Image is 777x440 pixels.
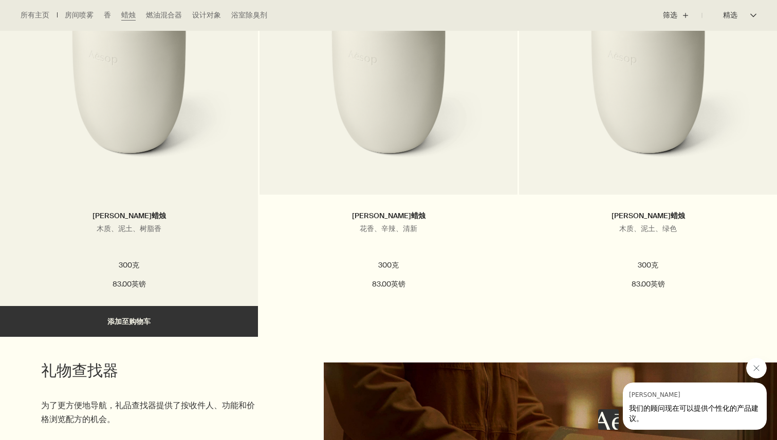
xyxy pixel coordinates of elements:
[21,10,49,20] font: 所有主页
[41,365,118,380] font: 礼物查找器
[21,10,49,21] a: 所有主页
[360,224,417,233] font: 花香、辛辣、清新
[231,10,267,21] a: 浴室除臭剂
[612,211,685,220] font: [PERSON_NAME]蜡烛
[598,358,767,430] div: 伊索说“我们的顾问现在可以提供个性化的产品建议。”。打开消息传送窗口以继续对话。
[92,211,166,221] a: [PERSON_NAME]蜡烛
[623,382,767,430] iframe: 消息来自伊索
[113,279,146,289] font: 83.00英镑
[612,211,685,221] a: [PERSON_NAME]蜡烛
[104,10,111,21] a: 香
[352,211,425,220] font: [PERSON_NAME]蜡烛
[231,10,267,20] font: 浴室除臭剂
[352,211,425,221] a: [PERSON_NAME]蜡烛
[41,400,255,425] font: 为了更方便地导航，礼品查找器提供了按收件人、功能和价格浏览配方的机会。
[619,224,677,233] font: 木质、泥土、绿色
[146,10,182,21] a: 燃油混合器
[104,10,111,20] font: 香
[146,10,182,20] font: 燃油混合器
[746,358,767,378] iframe: 关闭来自 Aesop 的消息
[65,10,94,21] a: 房间喷雾
[192,10,221,20] font: 设计对象
[65,10,94,20] font: 房间喷雾
[97,224,161,233] font: 木质、泥土、树脂香
[192,10,221,21] a: 设计对象
[632,279,665,289] font: 83.00英镑
[372,279,405,289] font: 83.00英镑
[92,211,166,220] font: [PERSON_NAME]蜡烛
[598,409,619,430] iframe: 无内容
[663,3,702,28] button: 筛选
[121,10,136,21] a: 蜡烛
[121,10,136,20] font: 蜡烛
[702,3,756,28] button: 精选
